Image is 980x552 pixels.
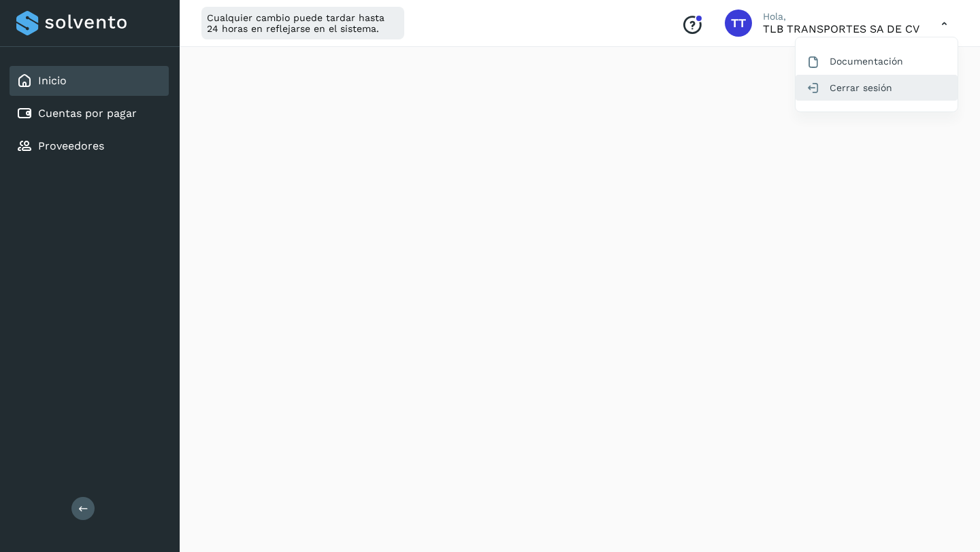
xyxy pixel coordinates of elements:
a: Inicio [38,74,67,87]
a: Proveedores [38,139,104,152]
div: Inicio [10,66,169,96]
div: Proveedores [10,131,169,161]
div: Cuentas por pagar [10,99,169,128]
a: Cuentas por pagar [38,107,137,120]
div: Documentación [796,48,958,74]
div: Cerrar sesión [796,75,958,101]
